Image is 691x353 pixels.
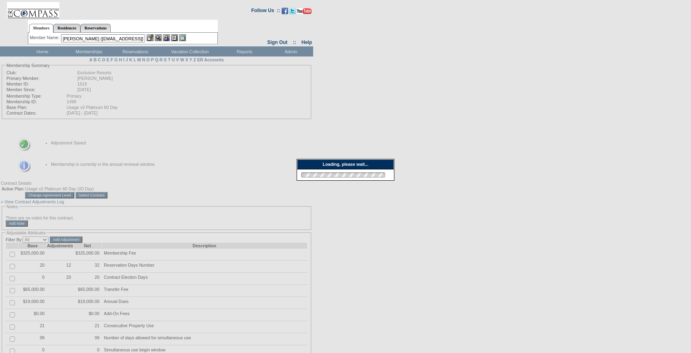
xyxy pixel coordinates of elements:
[30,34,61,41] div: Member Name:
[297,8,312,14] img: Subscribe to our YouTube Channel
[289,10,296,15] a: Follow us on Twitter
[53,24,80,32] a: Residences
[301,40,312,45] a: Help
[289,8,296,14] img: Follow us on Twitter
[155,34,162,41] img: View
[297,159,394,169] div: Loading, please wait...
[163,34,170,41] img: Impersonate
[29,24,54,33] a: Members
[282,10,288,15] a: Become our fan on Facebook
[282,8,288,14] img: Become our fan on Facebook
[267,40,287,45] a: Sign Out
[251,7,280,17] td: Follow Us ::
[297,10,312,15] a: Subscribe to our YouTube Channel
[179,34,186,41] img: b_calculator.gif
[299,171,388,179] img: loading.gif
[293,40,296,45] span: ::
[7,2,59,19] img: Compass Home
[147,34,154,41] img: b_edit.gif
[80,24,111,32] a: Reservations
[171,34,178,41] img: Reservations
